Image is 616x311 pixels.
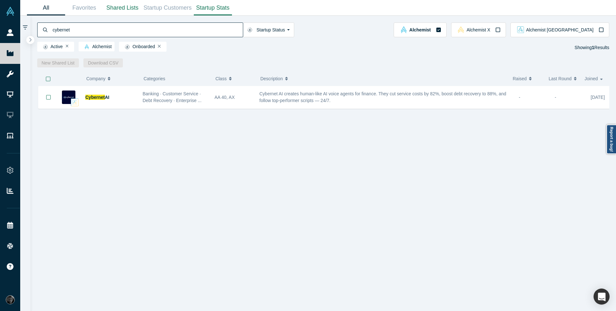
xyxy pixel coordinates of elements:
img: alchemist Vault Logo [84,44,89,49]
span: Company [86,72,106,85]
img: alchemistx, alchemist Vault Logo [73,100,77,105]
img: alchemistx Vault Logo [458,26,464,33]
img: Alchemist Vault Logo [6,7,15,16]
span: Last Round [549,72,572,85]
strong: 1 [592,45,595,50]
img: alchemist_aj Vault Logo [517,26,524,33]
span: Alchemist [409,28,431,32]
a: Startup Stats [194,0,232,15]
span: Banking · Customer Service · Debt Recovery · Enterprise ... [143,91,202,103]
button: Remove Filter [66,44,69,48]
input: Search by company name, class, customer, one-liner or category [52,22,243,37]
button: New Shared List [37,58,79,67]
button: Last Round [549,72,578,85]
a: Report a bug! [606,125,616,154]
button: Joined [585,72,605,85]
a: Favorites [65,0,103,15]
span: Class [215,72,227,85]
div: AA 40, AX [215,86,253,108]
span: Raised [513,72,527,85]
img: Cybernet AI's Logo [62,91,75,104]
button: Description [260,72,506,85]
img: Rami Chousein's Account [6,295,15,304]
a: Startup Customers [141,0,194,15]
button: Download CSV [83,58,123,67]
span: Categories [143,76,165,81]
img: Startup status [43,44,48,49]
span: AI [105,95,109,100]
button: Company [86,72,133,85]
img: Startup status [125,44,130,49]
span: [DATE] [591,95,605,100]
button: Startup Status [243,22,295,37]
img: Startup status [247,27,252,32]
button: alchemist_aj Vault LogoAlchemist [GEOGRAPHIC_DATA] [510,22,609,37]
button: Remove Filter [158,44,161,48]
span: Showing Results [575,45,609,50]
span: Description [260,72,283,85]
span: Cybernet [85,95,105,100]
a: CybernetAI [85,95,109,100]
a: All [27,0,65,15]
span: Active [40,44,63,49]
button: Raised [513,72,542,85]
button: Class [215,72,250,85]
span: - [555,95,556,100]
span: Joined [585,72,598,85]
button: alchemistx Vault LogoAlchemist X [451,22,506,37]
span: Alchemist X [466,28,490,32]
a: Shared Lists [103,0,141,15]
button: Bookmark [38,86,58,108]
button: alchemist Vault LogoAlchemist [394,22,446,37]
span: Cybernet AI creates human-like AI voice agents for finance. They cut service costs by 82%, boost ... [260,91,506,103]
span: - [519,95,520,100]
img: alchemist Vault Logo [400,26,407,33]
span: Alchemist [81,44,112,49]
span: Onboarded [122,44,155,49]
span: Alchemist [GEOGRAPHIC_DATA] [526,28,594,32]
